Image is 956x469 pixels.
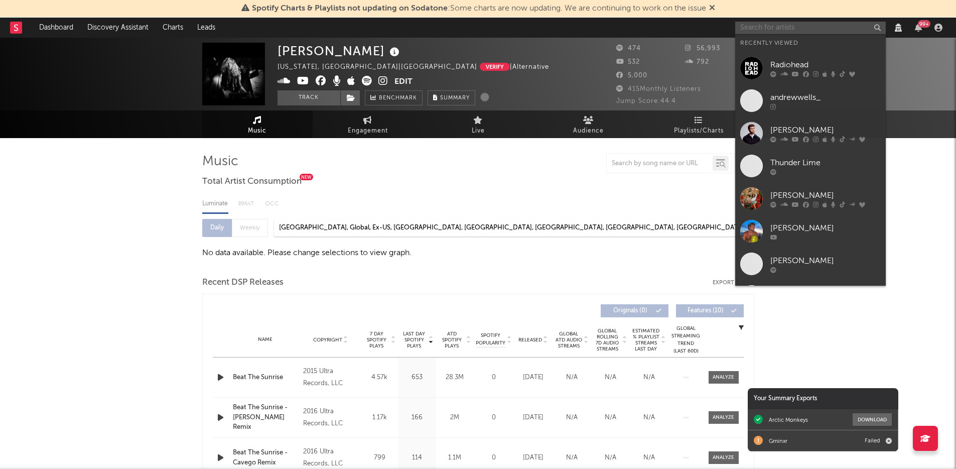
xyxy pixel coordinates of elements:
[918,20,930,28] div: 99 +
[555,373,589,383] div: N/A
[80,18,156,38] a: Discovery Assistant
[685,45,720,52] span: 56,993
[735,280,886,313] a: Linx
[616,98,676,104] span: Jump Score: 44.4
[770,59,881,71] div: Radiohead
[770,124,881,136] div: [PERSON_NAME]
[401,453,434,463] div: 114
[516,453,550,463] div: [DATE]
[735,182,886,215] a: [PERSON_NAME]
[671,325,701,355] div: Global Streaming Trend (Last 60D)
[423,110,533,138] a: Live
[476,373,511,383] div: 0
[428,90,475,105] button: Summary
[303,406,358,430] div: 2016 Ultra Records, LLC
[770,222,881,234] div: [PERSON_NAME]
[313,110,423,138] a: Engagement
[363,413,396,423] div: 1.17k
[32,18,80,38] a: Dashboard
[682,308,729,314] span: Features ( 10 )
[853,413,892,426] button: Download
[365,90,423,105] a: Benchmark
[233,448,299,467] a: Beat The Sunrise - Cavego Remix
[748,388,898,409] div: Your Summary Exports
[713,280,754,286] button: Export CSV
[735,22,886,34] input: Search for artists
[735,248,886,280] a: [PERSON_NAME]
[300,174,313,180] div: New
[401,413,434,423] div: 166
[616,45,641,52] span: 474
[632,328,660,352] span: Estimated % Playlist Streams Last Day
[735,84,886,117] a: andrewwells_
[252,5,706,13] span: : Some charts are now updating. We are continuing to work on the issue
[190,18,222,38] a: Leads
[555,453,589,463] div: N/A
[709,5,715,13] span: Dismiss
[594,453,627,463] div: N/A
[202,110,313,138] a: Music
[770,255,881,267] div: [PERSON_NAME]
[674,125,724,137] span: Playlists/Charts
[202,247,754,259] div: No data available. Please change selections to view graph.
[770,157,881,169] div: Thunder Lime
[770,189,881,201] div: [PERSON_NAME]
[607,160,713,168] input: Search by song name or URL
[735,150,886,182] a: Thunder Lime
[472,125,485,137] span: Live
[303,366,358,390] div: 2015 Ultra Records, LLC
[594,413,627,423] div: N/A
[607,308,653,314] span: Originals ( 0 )
[401,373,434,383] div: 653
[735,117,886,150] a: [PERSON_NAME]
[439,331,465,349] span: ATD Spotify Plays
[632,413,666,423] div: N/A
[278,90,340,105] button: Track
[769,416,808,423] div: Arctic Monkeys
[233,373,299,383] a: Beat The Sunrise
[363,453,396,463] div: 799
[769,437,787,444] div: Gminxr
[439,453,471,463] div: 1.1M
[476,332,505,347] span: Spotify Popularity
[740,37,881,49] div: Recently Viewed
[601,304,668,317] button: Originals(0)
[394,76,413,88] button: Edit
[632,373,666,383] div: N/A
[476,453,511,463] div: 0
[516,413,550,423] div: [DATE]
[770,91,881,103] div: andrewwells_
[616,72,647,79] span: 5,000
[348,125,388,137] span: Engagement
[644,110,754,138] a: Playlists/Charts
[573,125,604,137] span: Audience
[676,304,744,317] button: Features(10)
[616,86,701,92] span: 415 Monthly Listeners
[278,43,402,59] div: [PERSON_NAME]
[594,373,627,383] div: N/A
[518,337,542,343] span: Released
[313,337,342,343] span: Copyright
[440,95,470,101] span: Summary
[233,403,299,432] a: Beat The Sunrise - [PERSON_NAME] Remix
[278,61,572,73] div: [US_STATE], [GEOGRAPHIC_DATA] | [GEOGRAPHIC_DATA] | Alternative
[156,18,190,38] a: Charts
[480,63,510,71] button: Verify
[439,373,471,383] div: 28.3M
[632,453,666,463] div: N/A
[248,125,266,137] span: Music
[401,331,428,349] span: Last Day Spotify Plays
[279,222,744,234] div: [GEOGRAPHIC_DATA], Global, Ex-US, [GEOGRAPHIC_DATA], [GEOGRAPHIC_DATA], [GEOGRAPHIC_DATA], [GEOGR...
[202,277,284,289] span: Recent DSP Releases
[685,59,709,65] span: 792
[516,373,550,383] div: [DATE]
[202,176,302,188] span: Total Artist Consumption
[555,331,583,349] span: Global ATD Audio Streams
[915,24,922,32] button: 99+
[379,92,417,104] span: Benchmark
[616,59,640,65] span: 532
[735,215,886,248] a: [PERSON_NAME]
